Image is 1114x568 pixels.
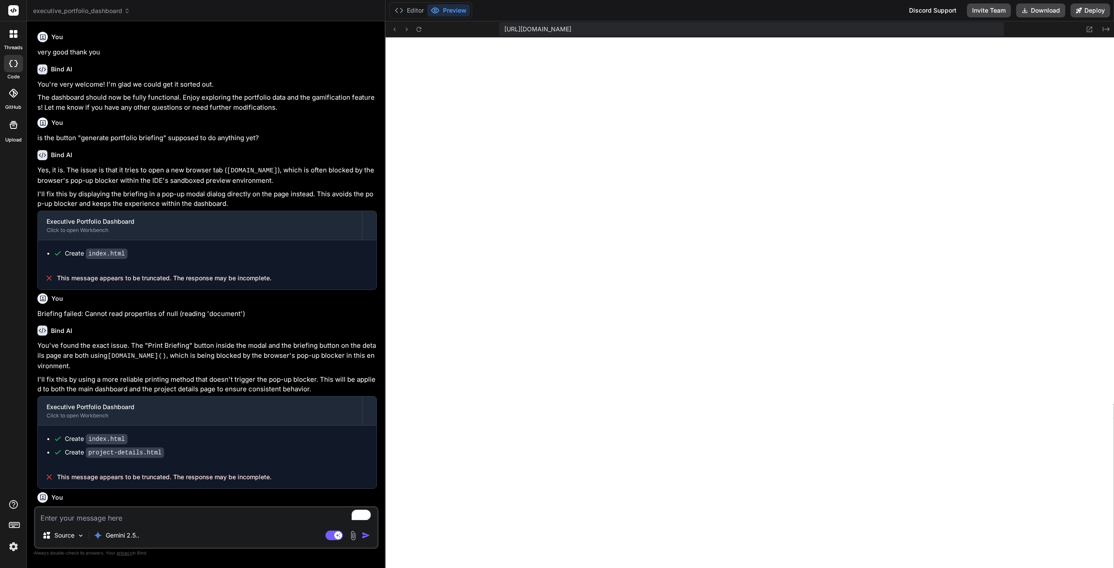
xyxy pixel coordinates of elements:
[94,531,102,540] img: Gemini 2.5 Pro
[35,508,377,523] textarea: To enrich screen reader interactions, please activate Accessibility in Grammarly extension settings
[65,249,128,258] div: Create
[37,375,377,394] p: I'll fix this by using a more reliable printing method that doesn't trigger the pop-up blocker. T...
[5,104,21,111] label: GitHub
[34,549,379,557] p: Always double-check its answers. Your in Bind
[386,37,1114,568] iframe: Preview
[51,493,63,502] h6: You
[362,531,370,540] img: icon
[37,47,377,57] p: very good thank you
[504,25,571,34] span: [URL][DOMAIN_NAME]
[107,353,166,360] code: [DOMAIN_NAME]()
[967,3,1011,17] button: Invite Team
[391,4,427,17] button: Editor
[5,136,22,144] label: Upload
[37,341,377,371] p: You've found the exact issue. The "Print Briefing" button inside the modal and the briefing butto...
[904,3,962,17] div: Discord Support
[4,44,23,51] label: threads
[37,165,377,186] p: Yes, it is. The issue is that it tries to open a new browser tab ( ), which is often blocked by t...
[6,539,21,554] img: settings
[117,550,132,555] span: privacy
[37,93,377,112] p: The dashboard should now be fully functional. Enjoy exploring the portfolio data and the gamifica...
[47,403,353,411] div: Executive Portfolio Dashboard
[37,189,377,209] p: I'll fix this by displaying the briefing in a pop-up modal dialog directly on the page instead. T...
[51,326,72,335] h6: Bind AI
[106,531,139,540] p: Gemini 2.5..
[86,249,128,259] code: index.html
[348,531,358,541] img: attachment
[37,309,377,319] p: Briefing failed: Cannot read properties of null (reading 'document')
[47,227,353,234] div: Click to open Workbench
[38,397,362,425] button: Executive Portfolio DashboardClick to open Workbench
[47,217,353,226] div: Executive Portfolio Dashboard
[51,33,63,41] h6: You
[38,211,362,240] button: Executive Portfolio DashboardClick to open Workbench
[47,412,353,419] div: Click to open Workbench
[57,473,272,481] span: This message appears to be truncated. The response may be incomplete.
[37,133,377,143] p: is the button "generate portfolio briefing" supposed to do anything yet?
[65,448,164,457] div: Create
[86,434,128,444] code: index.html
[1016,3,1065,17] button: Download
[86,447,164,458] code: project-details.html
[51,65,72,74] h6: Bind AI
[7,73,20,81] label: code
[51,151,72,159] h6: Bind AI
[57,274,272,282] span: This message appears to be truncated. The response may be incomplete.
[1070,3,1110,17] button: Deploy
[54,531,74,540] p: Source
[51,118,63,127] h6: You
[77,532,84,539] img: Pick Models
[37,80,377,90] p: You're very welcome! I'm glad we could get it sorted out.
[427,4,470,17] button: Preview
[51,294,63,303] h6: You
[65,434,128,444] div: Create
[33,7,130,15] span: executive_portfolio_dashboard
[227,167,278,175] code: [DOMAIN_NAME]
